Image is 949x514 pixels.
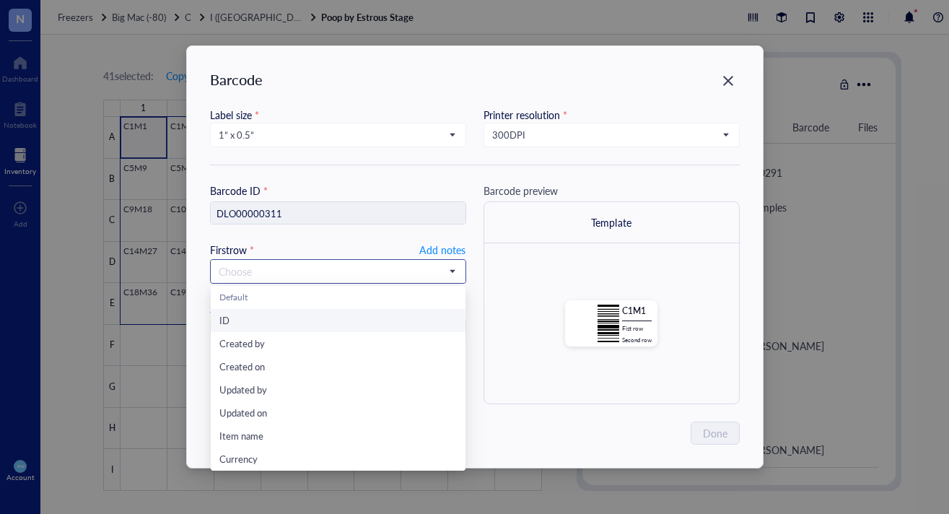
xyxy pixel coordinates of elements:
[622,336,652,344] div: Second row
[210,107,466,123] div: Label size
[210,301,268,317] div: Second row
[591,214,631,230] div: Template
[622,324,652,333] div: Fist row
[219,360,265,373] span: Created on
[219,429,263,443] span: Item name
[210,242,254,258] div: First row
[219,452,258,466] span: Currency
[219,406,267,419] span: Updated on
[598,305,619,342] img: 26fngAAAAGSURBVAMApvq6mmjB59kAAAAASUVORK5CYII=
[219,313,229,327] span: ID
[484,107,740,123] div: Printer resolution
[484,183,740,199] div: Barcode preview
[219,383,267,396] span: Updated by
[492,128,728,141] span: 300 DPI
[210,183,466,199] div: Barcode ID
[691,422,740,445] button: Done
[210,69,740,90] div: Barcode
[219,291,248,303] span: Default
[419,242,466,258] button: Add notes
[419,241,465,258] span: Add notes
[717,72,740,90] span: Close
[219,128,455,141] span: 1” x 0.5”
[219,336,265,350] span: Created by
[622,305,652,318] div: C1M1
[717,69,740,92] button: Close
